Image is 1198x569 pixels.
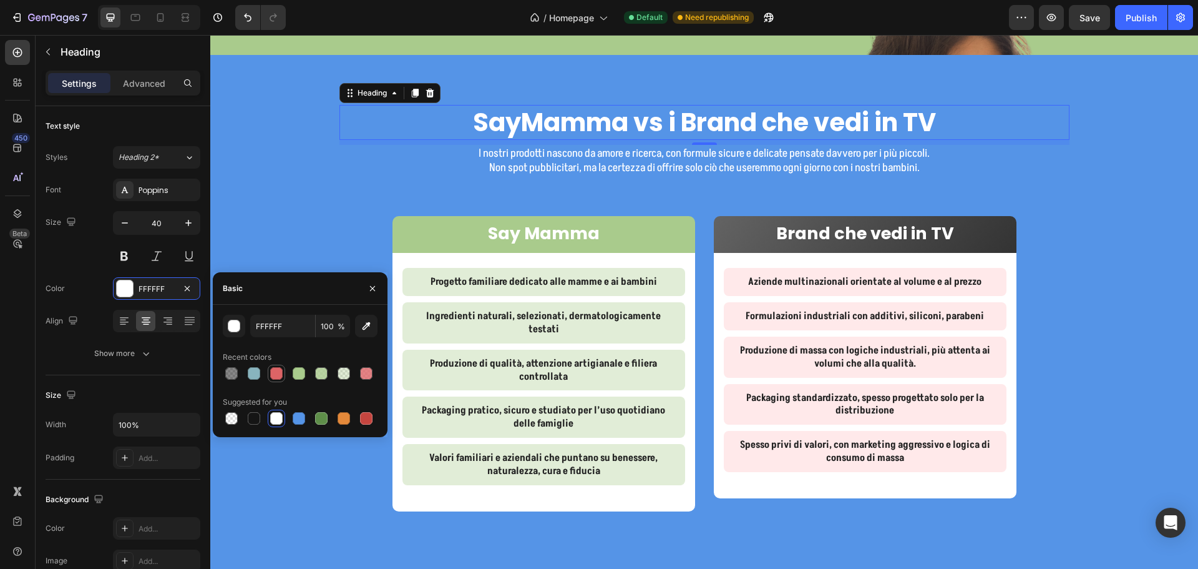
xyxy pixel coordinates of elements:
[524,275,786,288] p: Formulazioni industriali con additivi, siliconi, parabeni
[1069,5,1110,30] button: Save
[46,492,106,508] div: Background
[46,555,67,567] div: Image
[139,185,197,196] div: Poppins
[210,35,1198,569] iframe: Design area
[223,352,271,363] div: Recent colors
[1156,508,1186,538] div: Open Intercom Messenger
[9,229,30,239] div: Beta
[46,387,79,404] div: Size
[1115,5,1167,30] button: Publish
[1126,11,1157,24] div: Publish
[515,187,795,209] p: Brand che vedi in TV
[46,523,65,534] div: Color
[139,453,197,464] div: Add...
[119,152,159,163] span: Heading 2*
[139,284,175,295] div: FFFFFF
[46,184,61,195] div: Font
[223,397,287,408] div: Suggested for you
[223,283,243,294] div: Basic
[123,77,165,90] p: Advanced
[636,12,663,23] span: Default
[46,452,74,463] div: Padding
[82,10,87,25] p: 7
[61,44,195,59] p: Heading
[46,283,65,294] div: Color
[524,309,786,335] p: Produzione di massa con logiche industriali, più attenta ai volumi che alla qualità.
[46,419,66,430] div: Width
[113,146,200,169] button: Heading 2*
[543,11,547,24] span: /
[46,152,67,163] div: Styles
[5,5,93,30] button: 7
[685,12,749,23] span: Need republishing
[62,77,97,90] p: Settings
[46,313,80,330] div: Align
[46,121,80,132] div: Text style
[524,357,786,383] p: Packaging standardizzato, spesso progettato solo per la distribuzione
[12,133,30,143] div: 450
[139,523,197,535] div: Add...
[338,321,345,332] span: %
[524,240,786,254] p: Aziende multinazionali orientate al volume e al prezzo
[94,347,152,360] div: Show more
[46,342,200,365] button: Show more
[549,11,594,24] span: Homepage
[46,214,79,231] div: Size
[1079,12,1100,23] span: Save
[235,5,286,30] div: Undo/Redo
[114,413,200,436] input: Auto
[524,403,786,430] p: Spesso privi di valori, con marketing aggressivo e logica di consumo di massa
[250,315,315,337] input: Eg: FFFFFF
[139,556,197,567] div: Add...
